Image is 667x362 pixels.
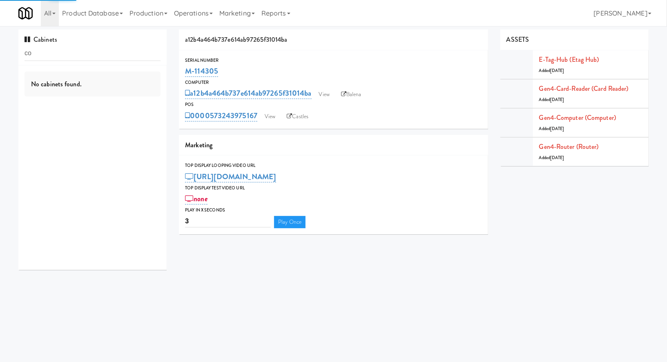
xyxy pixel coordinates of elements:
[550,97,564,103] span: [DATE]
[185,110,257,121] a: 0000573243975167
[539,84,629,93] a: Gen4-card-reader (Card Reader)
[185,79,482,87] div: Computer
[550,67,564,74] span: [DATE]
[283,110,312,123] a: Castles
[185,193,207,205] a: none
[539,113,616,122] a: Gen4-computer (Computer)
[539,155,564,161] span: Added
[261,110,279,123] a: View
[539,142,599,151] a: Gen4-router (Router)
[185,65,218,77] a: M-114305
[185,140,212,150] span: Marketing
[337,88,366,101] a: Balena
[185,56,482,65] div: Serial Number
[31,79,82,89] span: No cabinets found.
[185,162,482,170] div: Top Display Looping Video Url
[185,88,311,99] a: a12b4a464b737e614ab97265f31014ba
[185,184,482,192] div: Top Display Test Video Url
[274,216,306,228] a: Play Once
[539,67,564,74] span: Added
[315,88,334,101] a: View
[185,101,482,109] div: POS
[539,126,564,132] span: Added
[506,35,529,44] span: ASSETS
[25,35,57,44] span: Cabinets
[185,206,482,214] div: Play in X seconds
[25,46,161,61] input: Search cabinets
[18,6,33,20] img: Micromart
[550,126,564,132] span: [DATE]
[185,171,276,182] a: [URL][DOMAIN_NAME]
[550,155,564,161] span: [DATE]
[539,97,564,103] span: Added
[179,29,488,50] div: a12b4a464b737e614ab97265f31014ba
[539,55,599,64] a: E-tag-hub (Etag Hub)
